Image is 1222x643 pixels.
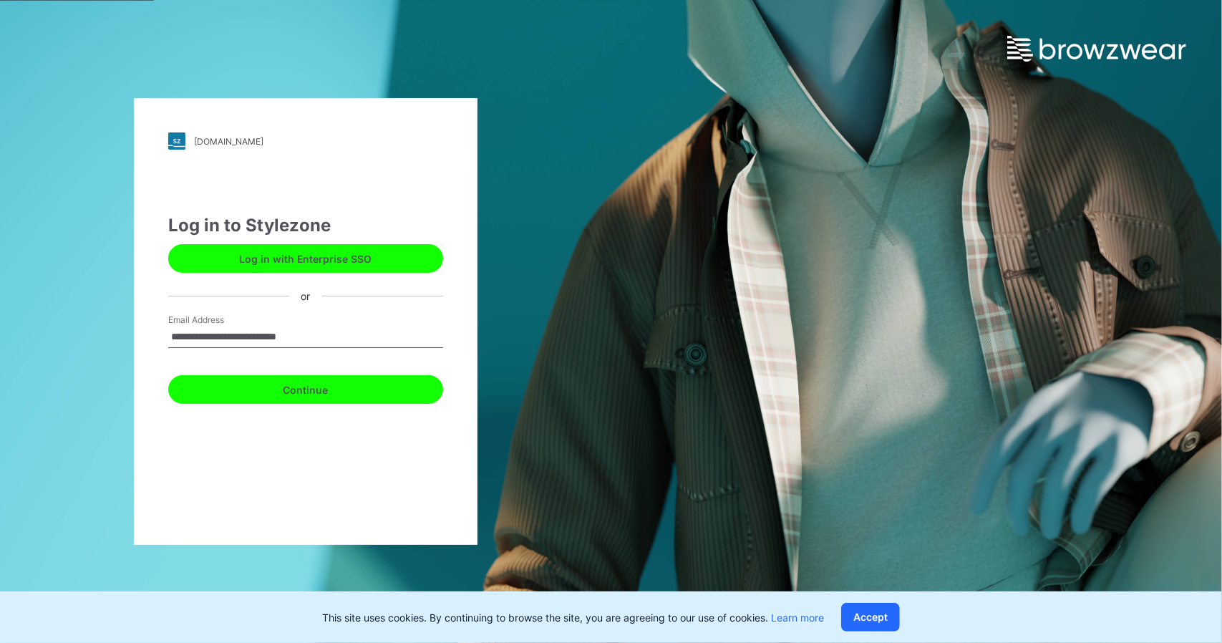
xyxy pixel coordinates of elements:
[841,603,900,632] button: Accept
[168,132,443,150] a: [DOMAIN_NAME]
[168,244,443,273] button: Log in with Enterprise SSO
[168,375,443,404] button: Continue
[289,289,321,304] div: or
[168,213,443,238] div: Log in to Stylezone
[168,132,185,150] img: stylezone-logo.562084cfcfab977791bfbf7441f1a819.svg
[1007,36,1186,62] img: browzwear-logo.e42bd6dac1945053ebaf764b6aa21510.svg
[771,611,824,624] a: Learn more
[322,610,824,625] p: This site uses cookies. By continuing to browse the site, you are agreeing to our use of cookies.
[168,314,268,327] label: Email Address
[194,136,263,147] div: [DOMAIN_NAME]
